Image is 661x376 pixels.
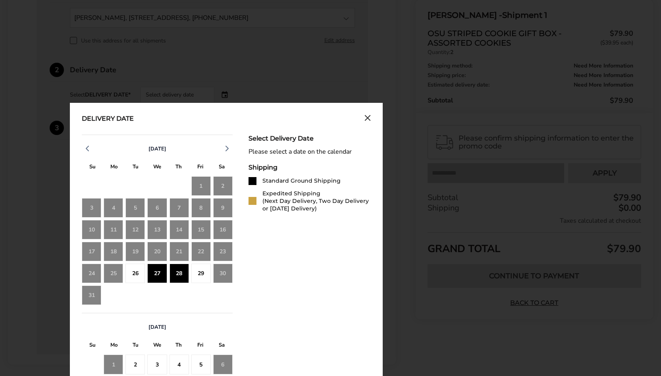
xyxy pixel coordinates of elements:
[249,135,371,142] div: Select Delivery Date
[148,324,166,331] span: [DATE]
[146,340,168,352] div: W
[211,162,233,174] div: S
[168,340,189,352] div: T
[145,324,170,331] button: [DATE]
[364,115,371,123] button: Close calendar
[125,162,146,174] div: T
[146,162,168,174] div: W
[82,115,134,123] div: Delivery Date
[211,340,233,352] div: S
[262,190,371,212] div: Expedited Shipping (Next Day Delivery, Two Day Delivery or [DATE] Delivery)
[82,162,103,174] div: S
[249,148,371,156] div: Please select a date on the calendar
[125,340,146,352] div: T
[189,162,211,174] div: F
[145,145,170,152] button: [DATE]
[103,340,125,352] div: M
[262,177,341,185] div: Standard Ground Shipping
[249,164,371,171] div: Shipping
[82,340,103,352] div: S
[168,162,189,174] div: T
[103,162,125,174] div: M
[189,340,211,352] div: F
[148,145,166,152] span: [DATE]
